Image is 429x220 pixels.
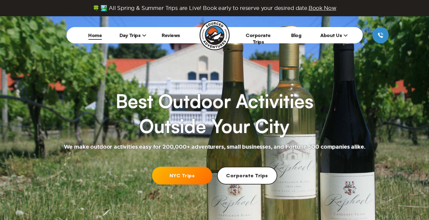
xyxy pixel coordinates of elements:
h2: We make outdoor activities easy for 200,000+ adventurers, small businesses, and Fortune 500 compa... [64,144,365,151]
img: Sourced Adventures company logo [200,20,230,50]
a: Corporate Trips [217,167,277,184]
a: Corporate Trips [246,32,271,45]
span: Day Trips [120,32,147,38]
a: Home [88,32,102,38]
a: Blog [291,32,301,38]
h1: Best Outdoor Activities Outside Your City [116,88,313,139]
a: Reviews [162,32,180,38]
span: Book Now [309,5,337,11]
a: NYC Trips [152,167,212,184]
span: About Us [320,32,348,38]
span: 🍀 🏞️ All Spring & Summer Trips are Live! Book early to reserve your desired date. [93,5,337,11]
